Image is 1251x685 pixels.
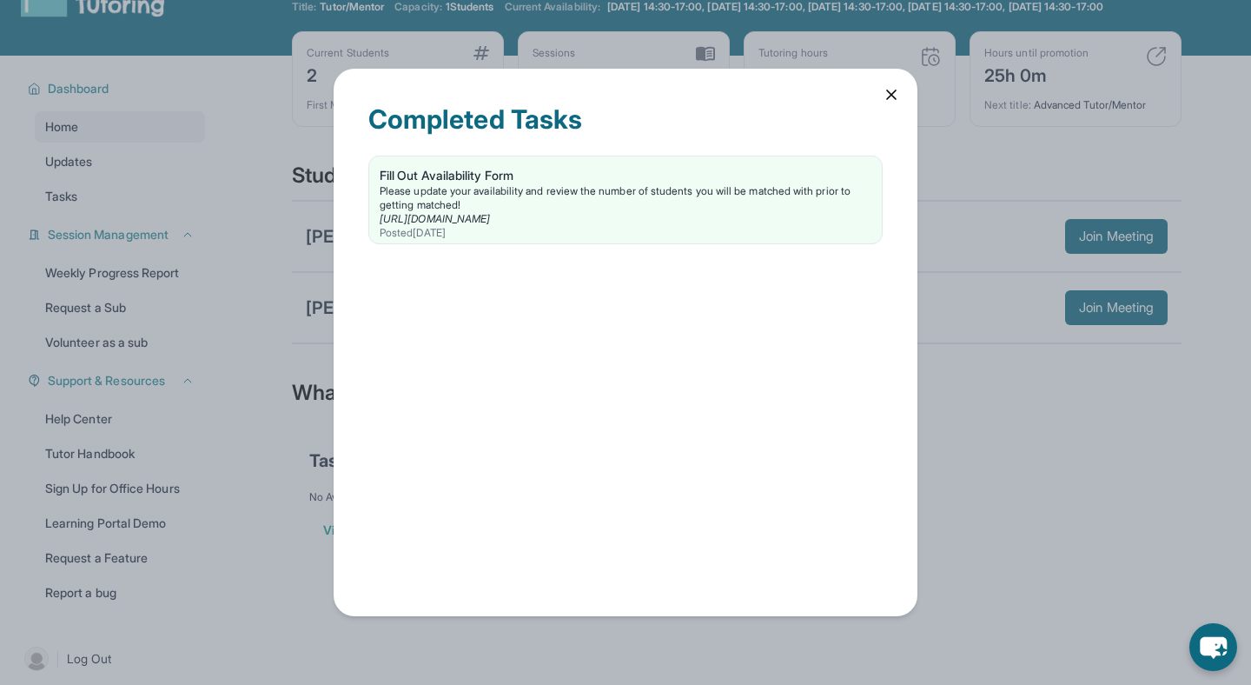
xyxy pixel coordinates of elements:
[380,167,871,184] div: Fill Out Availability Form
[1189,623,1237,671] button: chat-button
[380,212,490,225] a: [URL][DOMAIN_NAME]
[380,184,871,212] div: Please update your availability and review the number of students you will be matched with prior ...
[369,156,882,243] a: Fill Out Availability FormPlease update your availability and review the number of students you w...
[368,103,883,156] div: Completed Tasks
[380,226,871,240] div: Posted [DATE]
